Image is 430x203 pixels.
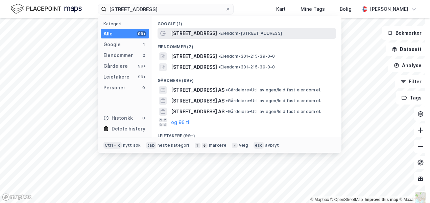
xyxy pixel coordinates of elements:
[226,87,228,92] span: •
[276,5,286,13] div: Kart
[218,31,282,36] span: Eiendom • [STREET_ADDRESS]
[158,143,189,148] div: neste kategori
[141,115,146,121] div: 0
[396,171,430,203] iframe: Chat Widget
[141,85,146,90] div: 0
[365,197,398,202] a: Improve this map
[395,75,427,88] button: Filter
[218,54,275,59] span: Eiendom • 301-215-39-0-0
[137,74,146,80] div: 99+
[226,98,321,104] span: Gårdeiere • Utl. av egen/leid fast eiendom el.
[396,91,427,105] button: Tags
[382,26,427,40] button: Bokmerker
[123,143,141,148] div: nytt søk
[103,21,149,26] div: Kategori
[218,54,220,59] span: •
[103,62,128,70] div: Gårdeiere
[310,197,329,202] a: Mapbox
[103,51,133,59] div: Eiendommer
[141,53,146,58] div: 2
[11,3,82,15] img: logo.f888ab2527a4732fd821a326f86c7f29.svg
[171,52,217,60] span: [STREET_ADDRESS]
[301,5,325,13] div: Mine Tags
[152,128,341,140] div: Leietakere (99+)
[106,4,225,14] input: Søk på adresse, matrikkel, gårdeiere, leietakere eller personer
[112,125,145,133] div: Delete history
[103,142,122,149] div: Ctrl + k
[171,97,224,105] span: [STREET_ADDRESS] AS
[171,63,217,71] span: [STREET_ADDRESS]
[146,142,156,149] div: tab
[226,109,228,114] span: •
[137,63,146,69] div: 99+
[209,143,226,148] div: markere
[265,143,279,148] div: avbryt
[171,86,224,94] span: [STREET_ADDRESS] AS
[152,16,341,28] div: Google (1)
[226,98,228,103] span: •
[340,5,352,13] div: Bolig
[386,42,427,56] button: Datasett
[2,193,32,201] a: Mapbox homepage
[226,109,321,114] span: Gårdeiere • Utl. av egen/leid fast eiendom el.
[218,64,275,70] span: Eiendom • 301-215-39-0-0
[141,42,146,47] div: 1
[103,40,121,49] div: Google
[171,29,217,37] span: [STREET_ADDRESS]
[330,197,363,202] a: OpenStreetMap
[218,31,220,36] span: •
[218,64,220,69] span: •
[152,39,341,51] div: Eiendommer (2)
[103,30,113,38] div: Alle
[239,143,248,148] div: velg
[171,108,224,116] span: [STREET_ADDRESS] AS
[226,87,321,93] span: Gårdeiere • Utl. av egen/leid fast eiendom el.
[152,72,341,85] div: Gårdeiere (99+)
[254,142,264,149] div: esc
[388,59,427,72] button: Analyse
[137,31,146,36] div: 99+
[103,114,133,122] div: Historikk
[370,5,408,13] div: [PERSON_NAME]
[103,73,129,81] div: Leietakere
[103,84,125,92] div: Personer
[171,118,191,126] button: og 96 til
